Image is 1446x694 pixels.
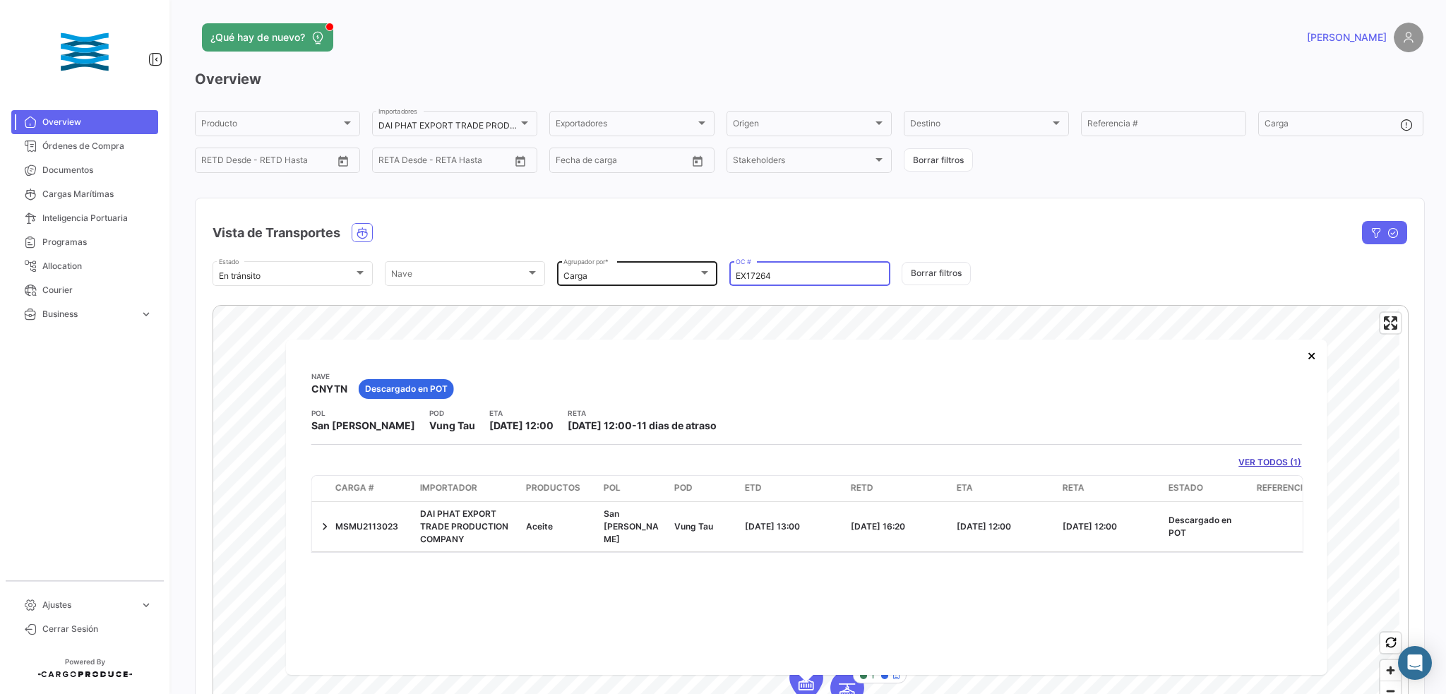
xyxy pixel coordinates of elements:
button: Open calendar [510,150,531,172]
span: Inteligencia Portuaria [42,212,153,225]
span: Allocation [42,260,153,273]
span: RETD [851,481,873,494]
input: Desde [378,157,404,167]
span: Business [42,308,134,321]
h4: Vista de Transportes [213,223,340,243]
button: Ocean [352,224,372,241]
button: Close popup [1297,341,1325,369]
h3: Overview [195,69,1423,89]
button: Borrar filtros [904,148,973,172]
span: Courier [42,284,153,297]
span: [DATE] 12:00 [1063,521,1117,532]
span: Destino [910,121,1050,131]
input: Hasta [237,157,299,167]
span: Descargado en POT [365,383,448,395]
span: Documentos [42,164,153,177]
span: Vung Tau [429,419,475,433]
span: CNYTN [311,382,347,396]
img: placeholder-user.png [1394,23,1423,52]
input: Desde [556,157,581,167]
mat-select-trigger: DAI PHAT EXPORT TRADE PRODUCTION COMPANY [378,120,588,131]
button: ¿Qué hay de nuevo? [202,23,333,52]
span: Referencia [1257,481,1309,494]
datatable-header-cell: POL [598,476,669,501]
a: Allocation [11,254,158,278]
a: Órdenes de Compra [11,134,158,158]
button: Open calendar [333,150,354,172]
span: - [632,419,637,431]
span: POL [604,481,621,494]
span: ¿Qué hay de nuevo? [210,30,305,44]
span: Descargado en POT [1169,515,1231,538]
input: Hasta [414,157,477,167]
datatable-header-cell: ETA [951,476,1057,501]
a: Documentos [11,158,158,182]
app-card-info-title: RETA [568,407,717,419]
span: expand_more [140,599,153,611]
span: Carga # [335,481,374,494]
span: Overview [42,116,153,128]
div: MSMU2113023 [335,520,409,533]
span: Cerrar Sesión [42,623,153,635]
span: Vung Tau [674,521,713,532]
app-card-info-title: POL [311,407,415,419]
datatable-header-cell: RETD [845,476,951,501]
a: VER TODOS (1) [1238,456,1301,469]
datatable-header-cell: RETA [1057,476,1163,501]
span: Cargas Marítimas [42,188,153,201]
mat-select-trigger: Carga [563,270,587,281]
span: Exportadores [556,121,695,131]
span: Productos [526,481,580,494]
span: Stakeholders [733,157,873,167]
span: ETA [957,481,973,494]
span: [DATE] 12:00 [568,419,632,431]
span: Aceite [526,521,553,532]
span: RETA [1063,481,1084,494]
datatable-header-cell: Estado [1163,476,1251,501]
span: [PERSON_NAME] [1307,30,1387,44]
input: Desde [201,157,227,167]
button: Open calendar [687,150,708,172]
span: [DATE] 12:00 [489,419,554,431]
datatable-header-cell: ETD [739,476,845,501]
app-card-info-title: ETA [489,407,554,419]
div: Abrir Intercom Messenger [1398,646,1432,680]
span: DAI PHAT EXPORT TRADE PRODUCTION COMPANY [420,508,508,544]
app-card-info-title: POD [429,407,475,419]
span: [DATE] 16:20 [851,521,905,532]
a: Overview [11,110,158,134]
app-card-info-title: Nave [311,371,347,382]
a: Cargas Marítimas [11,182,158,206]
datatable-header-cell: Carga # [330,476,414,501]
span: Ajustes [42,599,134,611]
span: 11 dias de atraso [637,419,717,431]
span: [DATE] 12:00 [957,521,1011,532]
input: Hasta [591,157,654,167]
span: expand_more [140,308,153,321]
mat-select-trigger: En tránsito [219,270,261,281]
span: Origen [733,121,873,131]
span: POD [674,481,693,494]
span: [DATE] 13:00 [745,521,800,532]
datatable-header-cell: Referencia [1251,476,1339,501]
span: Programas [42,236,153,249]
button: Enter fullscreen [1380,313,1401,333]
span: Producto [201,121,341,131]
img: customer_38.png [49,17,120,88]
span: ETD [745,481,762,494]
span: San [PERSON_NAME] [311,419,415,433]
span: Importador [420,481,477,494]
datatable-header-cell: Productos [520,476,598,501]
button: Zoom in [1380,660,1401,681]
a: Programas [11,230,158,254]
datatable-header-cell: Importador [414,476,520,501]
button: Borrar filtros [902,262,971,285]
span: Estado [1169,481,1203,494]
span: Nave [391,271,526,281]
span: San [PERSON_NAME] [604,508,659,544]
span: Órdenes de Compra [42,140,153,152]
a: Courier [11,278,158,302]
datatable-header-cell: POD [669,476,739,501]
